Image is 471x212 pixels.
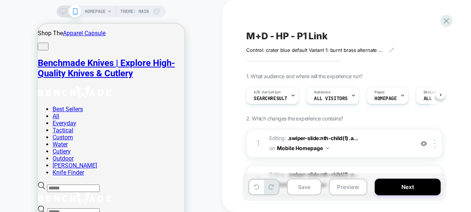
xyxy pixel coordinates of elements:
a: All [15,89,21,96]
a: Cutlery [15,124,33,131]
span: ALL DEVICES [424,96,454,101]
span: on [269,143,275,153]
button: Next [375,179,441,195]
span: Editing : [269,170,410,190]
span: Control: crater blue default Variant 1: burnt brass alternate colorVariant 2: search results for ... [246,47,384,53]
a: Everyday [15,96,39,103]
span: A/B Variation [254,90,281,95]
span: 1. What audience and where will the experience run? [246,73,362,79]
span: Audience [314,90,331,95]
span: All Visitors [314,96,348,101]
span: Editing : [269,133,410,153]
button: Preview [329,179,367,195]
span: .swiper-slide:nth-child(1) .a... [287,171,358,178]
div: 1 [254,136,262,151]
a: Tactical [15,103,36,110]
a: [PERSON_NAME] [15,138,59,145]
span: HOMEPAGE [374,96,397,101]
a: Outdoor [15,131,36,138]
a: Custom [15,110,35,117]
span: SearchResult [254,96,287,101]
a: Best Sellers [15,82,45,89]
span: Devices [424,90,438,95]
span: .swiper-slide:nth-child(1) .a... [287,135,358,141]
span: 2. Which changes the experience contains? [246,115,343,122]
a: Water [15,117,30,124]
a: Apparel Capsule [25,6,68,13]
span: Pages [374,90,385,95]
button: Save [287,179,321,195]
a: Knife Finder [15,145,46,152]
span: Theme: MAIN [120,6,149,17]
span: M+D - HP - P1 Link [246,30,328,42]
button: Mobile Homepage [277,143,329,153]
img: close [434,139,435,148]
div: 2 [254,172,262,187]
span: HOMEPAGE [85,6,106,17]
img: crossed eye [421,140,427,147]
img: down arrow [326,147,329,149]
